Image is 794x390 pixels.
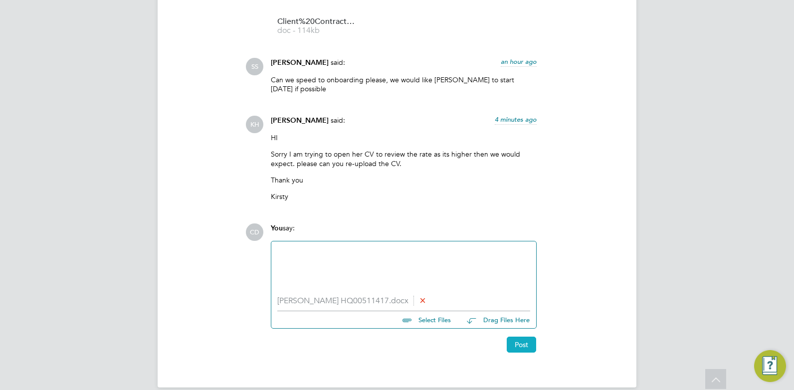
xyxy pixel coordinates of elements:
[271,75,537,93] p: Can we speed to onboarding please, we would like [PERSON_NAME] to start [DATE] if possible
[246,223,263,241] span: CD
[246,116,263,133] span: KH
[754,350,786,382] button: Engage Resource Center
[331,58,345,67] span: said:
[277,18,357,34] a: Client%20Contract387 doc - 114kb
[277,27,357,34] span: doc - 114kb
[459,310,530,331] button: Drag Files Here
[507,337,536,353] button: Post
[271,224,283,232] span: You
[271,223,537,241] div: say:
[277,296,530,306] li: [PERSON_NAME] HQ00511417.docx
[277,18,357,25] span: Client%20Contract387
[271,176,537,185] p: Thank you
[271,133,537,142] p: HI
[271,150,537,168] p: Sorry I am trying to open her CV to review the rate as its higher then we would expect. please ca...
[246,58,263,75] span: SS
[271,192,537,201] p: Kirsty
[271,58,329,67] span: [PERSON_NAME]
[501,57,537,66] span: an hour ago
[331,116,345,125] span: said:
[495,115,537,124] span: 4 minutes ago
[271,116,329,125] span: [PERSON_NAME]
